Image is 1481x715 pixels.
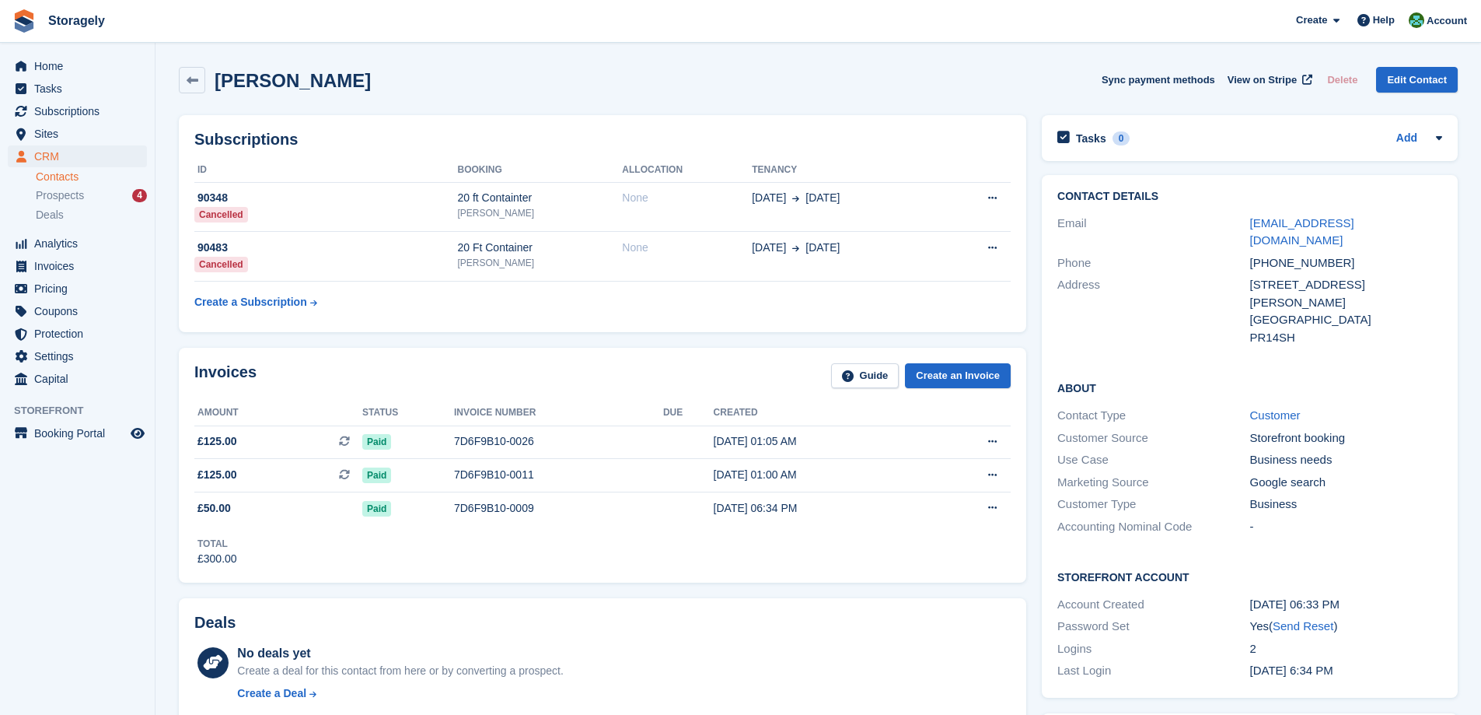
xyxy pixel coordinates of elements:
[1228,72,1297,88] span: View on Stripe
[1250,408,1301,422] a: Customer
[714,500,927,517] div: [DATE] 06:34 PM
[1250,596,1442,614] div: [DATE] 06:33 PM
[8,300,147,322] a: menu
[1250,474,1442,492] div: Google search
[197,551,237,567] div: £300.00
[34,345,127,367] span: Settings
[36,188,147,204] a: Prospects 4
[36,207,147,223] a: Deals
[362,501,391,517] span: Paid
[831,363,899,389] a: Guide
[197,467,237,483] span: £125.00
[8,255,147,277] a: menu
[1076,131,1106,145] h2: Tasks
[622,158,752,183] th: Allocation
[1250,496,1442,513] div: Business
[1250,216,1354,247] a: [EMAIL_ADDRESS][DOMAIN_NAME]
[194,294,307,310] div: Create a Subscription
[197,500,231,517] span: £50.00
[194,363,257,389] h2: Invoices
[8,233,147,254] a: menu
[622,240,752,256] div: None
[1057,474,1249,492] div: Marketing Source
[1250,311,1442,329] div: [GEOGRAPHIC_DATA]
[714,433,927,450] div: [DATE] 01:05 AM
[1427,13,1467,29] span: Account
[1250,329,1442,347] div: PR14SH
[197,433,237,450] span: £125.00
[1250,664,1333,677] time: 2025-06-11 17:34:35 UTC
[8,278,147,300] a: menu
[1057,618,1249,636] div: Password Set
[1409,12,1424,28] img: Notifications
[8,55,147,77] a: menu
[1057,254,1249,272] div: Phone
[1250,518,1442,536] div: -
[34,323,127,345] span: Protection
[457,256,622,270] div: [PERSON_NAME]
[1250,451,1442,469] div: Business needs
[237,663,563,679] div: Create a deal for this contact from here or by converting a prospect.
[1250,276,1442,294] div: [STREET_ADDRESS]
[457,206,622,220] div: [PERSON_NAME]
[1373,12,1395,28] span: Help
[714,401,927,426] th: Created
[34,123,127,145] span: Sites
[752,240,786,256] span: [DATE]
[1057,380,1442,395] h2: About
[128,424,147,443] a: Preview store
[34,422,127,444] span: Booking Portal
[457,240,622,256] div: 20 Ft Container
[194,131,1011,149] h2: Subscriptions
[1321,67,1364,93] button: Delete
[1296,12,1327,28] span: Create
[132,189,147,202] div: 4
[1250,294,1442,312] div: [PERSON_NAME]
[8,368,147,390] a: menu
[8,78,147,100] a: menu
[714,467,927,483] div: [DATE] 01:00 AM
[663,401,714,426] th: Due
[36,170,147,184] a: Contacts
[197,537,237,551] div: Total
[34,78,127,100] span: Tasks
[1057,215,1249,250] div: Email
[34,145,127,167] span: CRM
[362,434,391,450] span: Paid
[1250,618,1442,636] div: Yes
[1057,596,1249,614] div: Account Created
[34,300,127,322] span: Coupons
[34,55,127,77] span: Home
[1057,518,1249,536] div: Accounting Nominal Code
[1057,191,1442,203] h2: Contact Details
[1250,254,1442,272] div: [PHONE_NUMBER]
[34,278,127,300] span: Pricing
[1057,407,1249,425] div: Contact Type
[34,368,127,390] span: Capital
[34,255,127,277] span: Invoices
[194,257,248,272] div: Cancelled
[237,685,563,702] a: Create a Deal
[1396,130,1417,148] a: Add
[8,323,147,345] a: menu
[1057,640,1249,658] div: Logins
[905,363,1011,389] a: Create an Invoice
[36,188,84,203] span: Prospects
[194,240,457,256] div: 90483
[1273,619,1333,633] a: Send Reset
[622,190,752,206] div: None
[8,345,147,367] a: menu
[362,401,454,426] th: Status
[454,500,663,517] div: 7D6F9B10-0009
[454,433,663,450] div: 7D6F9B10-0026
[1269,619,1337,633] span: ( )
[1057,451,1249,469] div: Use Case
[752,190,786,206] span: [DATE]
[805,190,840,206] span: [DATE]
[194,401,362,426] th: Amount
[194,614,236,632] h2: Deals
[1057,662,1249,680] div: Last Login
[457,190,622,206] div: 20 ft Containter
[805,240,840,256] span: [DATE]
[457,158,622,183] th: Booking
